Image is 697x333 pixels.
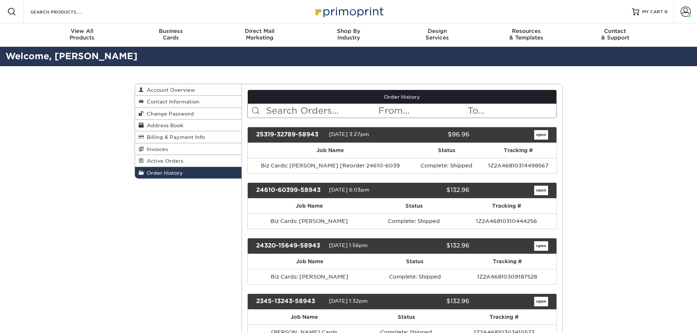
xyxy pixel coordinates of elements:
span: View All [38,28,127,34]
th: Status [372,254,458,269]
div: 24610-60399-58943 [251,186,329,195]
span: Address Book [144,122,183,128]
div: Marketing [215,28,304,41]
div: 24320-15649-58943 [251,241,329,251]
input: Search Orders... [265,104,378,118]
span: Shop By [304,28,393,34]
a: Shop ByIndustry [304,23,393,47]
td: Biz Cards: [PERSON_NAME] [Reorder 24610-6039 [248,158,413,173]
a: Address Book [135,120,242,131]
th: Status [413,143,480,158]
a: View AllProducts [38,23,127,47]
span: Invoices [144,146,168,152]
span: [DATE] 3:27pm [329,131,369,137]
a: Account Overview [135,84,242,96]
span: MY CART [642,9,663,15]
a: Active Orders [135,155,242,167]
input: To... [467,104,556,118]
span: Business [126,28,215,34]
td: 1Z2A46810314498567 [480,158,557,173]
td: Complete: Shipped [371,213,457,229]
span: Resources [482,28,571,34]
a: open [534,186,548,195]
div: & Support [571,28,660,41]
span: Design [393,28,482,34]
a: BusinessCards [126,23,215,47]
span: Contact [571,28,660,34]
td: 1Z2A46810310444256 [457,213,557,229]
span: Account Overview [144,87,195,93]
div: Products [38,28,127,41]
a: Contact Information [135,96,242,107]
td: Complete: Shipped [372,269,458,284]
td: Biz Cards: [PERSON_NAME] [248,269,372,284]
span: Billing & Payment Info [144,134,205,140]
th: Tracking # [480,143,557,158]
td: 1Z2A46810309187528 [458,269,557,284]
span: Contact Information [144,99,199,105]
th: Tracking # [452,310,557,325]
span: 0 [664,9,668,14]
span: [DATE] 6:03pm [329,187,370,193]
input: SEARCH PRODUCTS..... [30,7,101,16]
th: Job Name [248,198,371,213]
a: Change Password [135,108,242,120]
a: open [534,241,548,251]
div: 2345-13243-58943 [251,297,329,306]
div: $132.96 [397,186,475,195]
a: Resources& Templates [482,23,571,47]
th: Job Name [248,254,372,269]
div: $132.96 [397,297,475,306]
a: Contact& Support [571,23,660,47]
td: Biz Cards: [PERSON_NAME] [248,213,371,229]
th: Job Name [248,310,361,325]
div: 25319-32789-58943 [251,130,329,140]
th: Status [371,198,457,213]
a: Order History [135,167,242,178]
a: Invoices [135,143,242,155]
div: Industry [304,28,393,41]
div: $96.96 [397,130,475,140]
span: [DATE] 1:32pm [329,298,368,304]
td: Complete: Shipped [413,158,480,173]
span: Change Password [144,111,194,117]
a: open [534,297,548,306]
div: Services [393,28,482,41]
a: Billing & Payment Info [135,131,242,143]
div: & Templates [482,28,571,41]
img: Primoprint [312,4,385,19]
div: Cards [126,28,215,41]
span: [DATE] 1:56pm [329,242,368,248]
a: open [534,130,548,140]
th: Tracking # [457,198,557,213]
span: Active Orders [144,158,183,164]
span: Direct Mail [215,28,304,34]
th: Tracking # [458,254,557,269]
th: Status [361,310,452,325]
div: $132.96 [397,241,475,251]
a: Direct MailMarketing [215,23,304,47]
span: Order History [144,170,183,176]
a: DesignServices [393,23,482,47]
th: Job Name [248,143,413,158]
a: Order History [248,90,557,104]
input: From... [378,104,467,118]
